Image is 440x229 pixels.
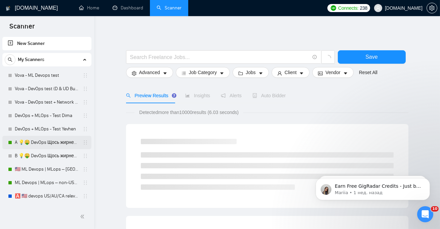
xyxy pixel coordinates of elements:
[6,3,10,14] img: logo
[272,67,310,78] button: userClientcaret-down
[8,37,86,50] a: New Scanner
[318,71,323,76] span: idcard
[306,164,440,211] iframe: Intercom notifications сообщение
[417,206,433,222] iframe: Intercom live chat
[15,203,79,216] a: 🅱️ 🇺🇸 devops US/AU/CA relevant exp
[338,4,358,12] span: Connects:
[15,96,79,109] a: Vova - DevOps test + Network & System Administrator (D & UD Budget)
[139,69,160,76] span: Advanced
[338,50,406,64] button: Save
[15,122,79,136] a: DevOps + MLOps - Test Yevhen
[2,37,91,50] li: New Scanner
[163,71,167,76] span: caret-down
[325,69,340,76] span: Vendor
[312,67,353,78] button: idcardVendorcaret-down
[252,93,286,98] span: Auto Bidder
[15,149,79,163] a: B 💡🤑 DevOps Щось жирненьке -
[134,109,243,116] span: Detected more than 10000 results (6.03 seconds)
[359,69,377,76] a: Reset All
[130,53,310,61] input: Search Freelance Jobs...
[365,53,377,61] span: Save
[185,93,190,98] span: area-chart
[15,136,79,149] a: A 💡🤑 DevOps Щось жирненьке -
[126,93,174,98] span: Preview Results
[15,189,79,203] a: 🅰️ 🇺🇸 devops US/AU/CA relevant exp -
[343,71,348,76] span: caret-down
[376,6,381,10] span: user
[83,73,88,78] span: holder
[83,193,88,199] span: holder
[427,5,437,11] span: setting
[246,69,256,76] span: Jobs
[113,5,143,11] a: dashboardDashboard
[4,21,40,36] span: Scanner
[83,167,88,172] span: holder
[5,54,15,65] button: search
[83,86,88,92] span: holder
[15,82,79,96] a: Vova - DevOps test (D & UD Budget)
[258,71,263,76] span: caret-down
[83,100,88,105] span: holder
[360,4,367,12] span: 238
[5,57,15,62] span: search
[126,93,131,98] span: search
[299,71,304,76] span: caret-down
[80,213,87,220] span: double-left
[427,5,437,11] a: setting
[15,69,79,82] a: Vova - ML Devops test
[157,5,182,11] a: searchScanner
[83,113,88,118] span: holder
[221,93,226,98] span: notification
[15,163,79,176] a: 🇺🇸 ML Devops | MLops – [GEOGRAPHIC_DATA]/CA/AU - test: bid in range 90%
[182,71,186,76] span: bars
[221,93,242,98] span: Alerts
[83,140,88,145] span: holder
[18,53,44,66] span: My Scanners
[171,93,177,99] div: Tooltip anchor
[132,71,136,76] span: setting
[233,67,269,78] button: folderJobscaret-down
[325,55,331,61] span: loading
[277,71,282,76] span: user
[79,5,99,11] a: homeHome
[427,3,437,13] button: setting
[83,180,88,185] span: holder
[252,93,257,98] span: robot
[189,69,217,76] span: Job Category
[285,69,297,76] span: Client
[238,71,243,76] span: folder
[176,67,230,78] button: barsJob Categorycaret-down
[15,176,79,189] a: ML Devops | MLops – non-US/CA/AU - test: bid in range 90%
[83,126,88,132] span: holder
[431,206,439,212] span: 10
[126,67,173,78] button: settingAdvancedcaret-down
[83,153,88,159] span: holder
[331,5,336,11] img: upwork-logo.png
[313,55,317,59] span: info-circle
[185,93,210,98] span: Insights
[219,71,224,76] span: caret-down
[15,109,79,122] a: DevOps + MLOps - Test Dima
